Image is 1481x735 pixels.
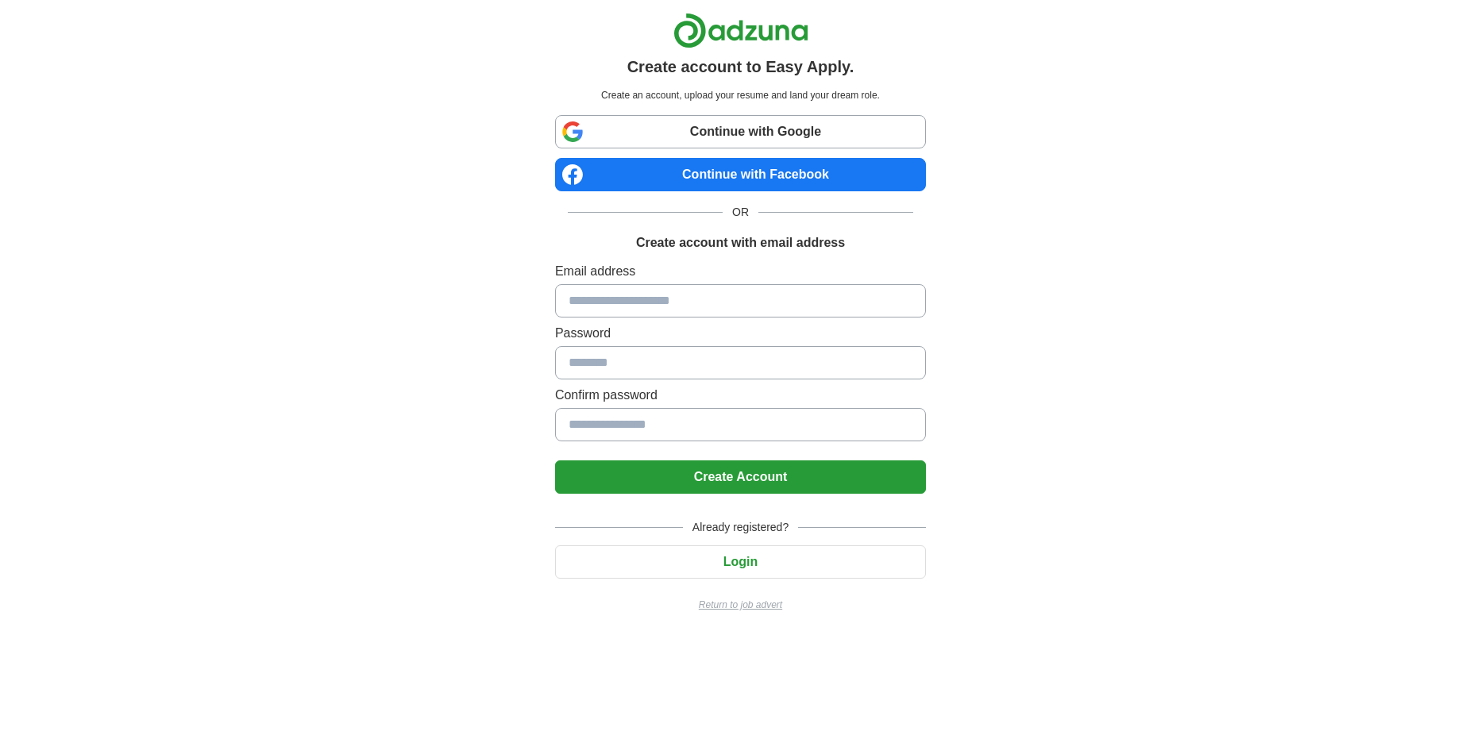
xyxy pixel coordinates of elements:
span: Already registered? [683,519,798,536]
span: OR [723,204,758,221]
button: Create Account [555,460,926,494]
label: Password [555,324,926,343]
a: Return to job advert [555,598,926,612]
button: Login [555,545,926,579]
a: Continue with Facebook [555,158,926,191]
h1: Create account with email address [636,233,845,252]
h1: Create account to Easy Apply. [627,55,854,79]
img: Adzuna logo [673,13,808,48]
label: Email address [555,262,926,281]
label: Confirm password [555,386,926,405]
a: Login [555,555,926,568]
p: Create an account, upload your resume and land your dream role. [558,88,923,102]
a: Continue with Google [555,115,926,148]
